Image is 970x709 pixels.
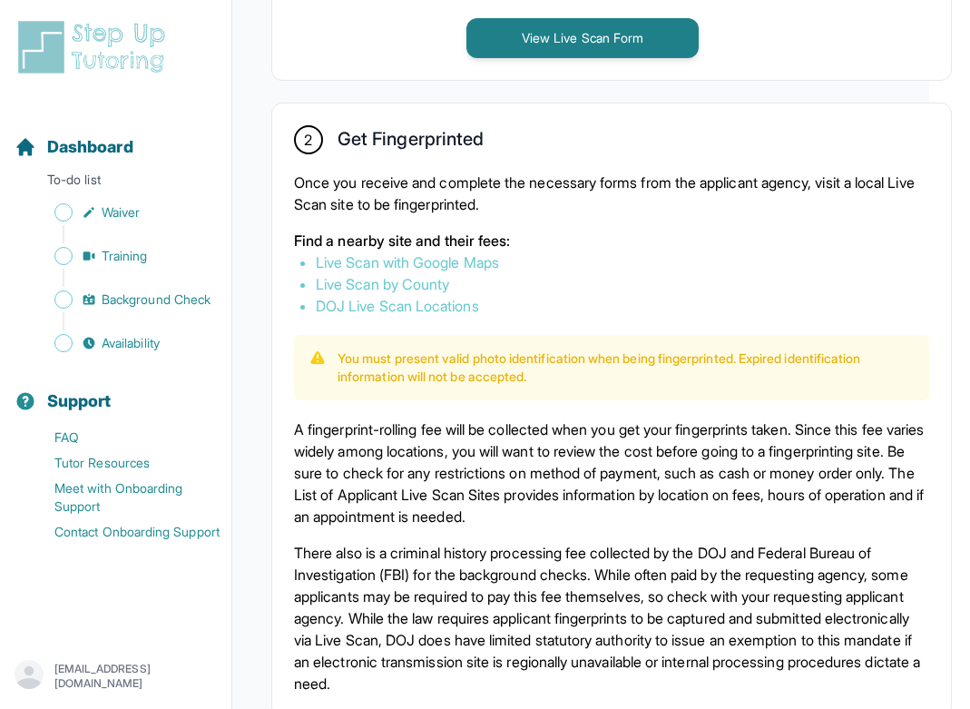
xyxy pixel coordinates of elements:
p: You must present valid photo identification when being fingerprinted. Expired identification info... [338,350,915,386]
a: Availability [15,330,231,356]
span: Availability [102,334,160,352]
p: [EMAIL_ADDRESS][DOMAIN_NAME] [54,662,217,691]
button: [EMAIL_ADDRESS][DOMAIN_NAME] [15,660,217,693]
p: A fingerprint-rolling fee will be collected when you get your fingerprints taken. Since this fee ... [294,419,929,527]
span: 2 [304,129,312,151]
span: Support [47,389,112,414]
button: Dashboard [7,105,224,167]
span: Dashboard [47,134,133,160]
p: Find a nearby site and their fees: [294,230,929,251]
a: View Live Scan Form [466,28,699,46]
a: Dashboard [15,134,133,160]
a: Background Check [15,287,231,312]
a: Live Scan with Google Maps [316,253,499,271]
a: Live Scan by County [316,275,449,293]
a: Tutor Resources [15,450,231,476]
p: To-do list [7,171,224,196]
span: Training [102,247,148,265]
p: There also is a criminal history processing fee collected by the DOJ and Federal Bureau of Invest... [294,542,929,694]
a: Contact Onboarding Support [15,519,231,545]
p: Once you receive and complete the necessary forms from the applicant agency, visit a local Live S... [294,172,929,215]
button: View Live Scan Form [466,18,699,58]
button: Support [7,359,224,421]
h2: Get Fingerprinted [338,128,484,157]
a: Waiver [15,200,231,225]
a: FAQ [15,425,231,450]
a: DOJ Live Scan Locations [316,297,479,315]
a: Training [15,243,231,269]
a: Meet with Onboarding Support [15,476,231,519]
span: Background Check [102,290,211,309]
img: logo [15,18,176,76]
span: Waiver [102,203,140,222]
